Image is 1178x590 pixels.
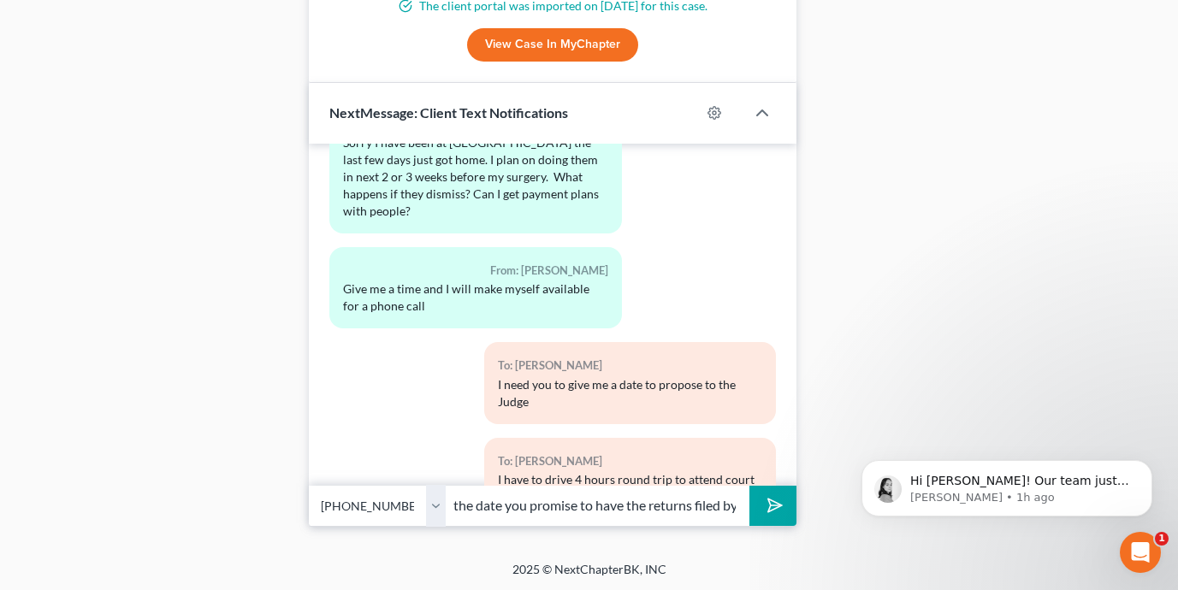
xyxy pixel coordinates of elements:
[1155,532,1169,546] span: 1
[329,104,568,121] span: NextMessage: Client Text Notifications
[1120,532,1161,573] iframe: Intercom live chat
[498,471,762,505] div: I have to drive 4 hours round trip to attend court on your behalf to avoid the dismissal
[498,451,762,471] div: To: [PERSON_NAME]
[446,485,749,527] input: Say something...
[343,280,607,315] div: Give me a time and I will make myself available for a phone call
[498,356,762,375] div: To: [PERSON_NAME]
[343,134,607,220] div: Sorry I have been at [GEOGRAPHIC_DATA] the last few days just got home. I plan on doing them in n...
[498,376,762,410] div: I need you to give me a date to propose to the Judge
[836,424,1178,544] iframe: Intercom notifications message
[343,261,607,280] div: From: [PERSON_NAME]
[467,28,638,62] a: View Case in MyChapter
